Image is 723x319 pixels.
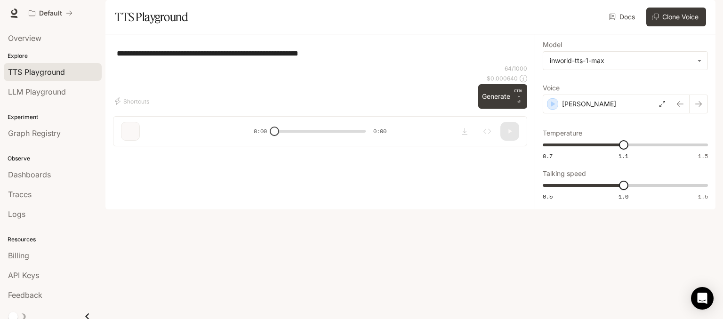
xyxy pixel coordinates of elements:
p: ⏎ [514,88,523,105]
button: Shortcuts [113,94,153,109]
p: Talking speed [543,170,586,177]
h1: TTS Playground [115,8,188,26]
a: Docs [607,8,639,26]
span: 1.1 [619,152,628,160]
div: inworld-tts-1-max [543,52,707,70]
p: Default [39,9,62,17]
button: All workspaces [24,4,77,23]
span: 0.7 [543,152,553,160]
p: $ 0.000640 [487,74,518,82]
div: Open Intercom Messenger [691,287,714,310]
p: [PERSON_NAME] [562,99,616,109]
button: Clone Voice [646,8,706,26]
span: 1.5 [698,152,708,160]
button: GenerateCTRL +⏎ [478,84,527,109]
span: 0.5 [543,192,553,200]
p: CTRL + [514,88,523,99]
p: Temperature [543,130,582,136]
span: 1.5 [698,192,708,200]
p: Voice [543,85,560,91]
p: Model [543,41,562,48]
span: 1.0 [619,192,628,200]
div: inworld-tts-1-max [550,56,692,65]
p: 64 / 1000 [505,64,527,72]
